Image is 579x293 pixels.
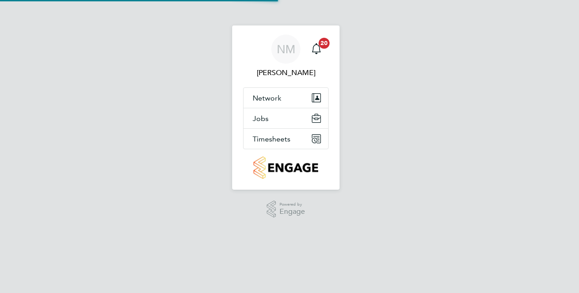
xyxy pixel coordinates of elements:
[243,157,329,179] a: Go to home page
[307,35,325,64] a: 20
[254,157,318,179] img: countryside-properties-logo-retina.png
[253,135,290,143] span: Timesheets
[279,208,305,216] span: Engage
[244,108,328,128] button: Jobs
[267,201,305,218] a: Powered byEngage
[243,35,329,78] a: NM[PERSON_NAME]
[319,38,330,49] span: 20
[279,201,305,208] span: Powered by
[243,67,329,78] span: Nick Murphy
[277,43,295,55] span: NM
[253,94,281,102] span: Network
[244,129,328,149] button: Timesheets
[253,114,269,123] span: Jobs
[232,25,340,190] nav: Main navigation
[244,88,328,108] button: Network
